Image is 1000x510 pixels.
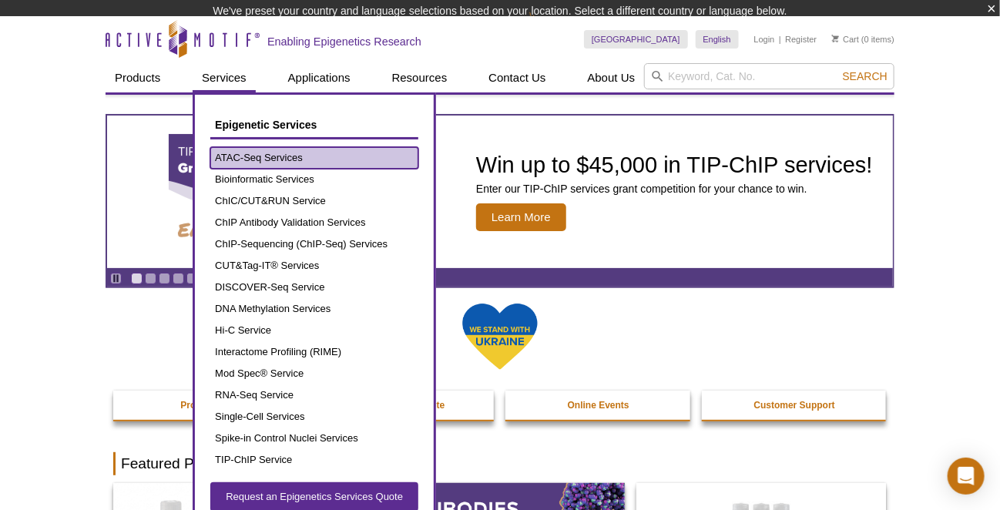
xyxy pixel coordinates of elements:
[479,63,555,92] a: Contact Us
[832,35,839,42] img: Your Cart
[173,273,184,284] a: Go to slide 4
[383,63,457,92] a: Resources
[584,30,688,49] a: [GEOGRAPHIC_DATA]
[113,391,300,420] a: Promotions
[107,116,893,268] a: TIP-ChIP Services Grant Competition Win up to $45,000 in TIP-ChIP services! Enter our TIP-ChIP se...
[505,391,692,420] a: Online Events
[279,63,360,92] a: Applications
[832,30,894,49] li: (0 items)
[180,400,232,411] strong: Promotions
[210,320,418,341] a: Hi-C Service
[838,69,892,83] button: Search
[159,273,170,284] a: Go to slide 3
[106,63,169,92] a: Products
[832,34,859,45] a: Cart
[754,400,835,411] strong: Customer Support
[210,110,418,139] a: Epigenetic Services
[754,34,775,45] a: Login
[145,273,156,284] a: Go to slide 2
[210,255,418,277] a: CUT&Tag-IT® Services
[476,203,566,231] span: Learn More
[210,406,418,428] a: Single-Cell Services
[193,63,256,92] a: Services
[210,298,418,320] a: DNA Methylation Services
[702,391,888,420] a: Customer Support
[210,233,418,255] a: ChIP-Sequencing (ChIP-Seq) Services
[267,35,421,49] h2: Enabling Epigenetics Research
[843,70,888,82] span: Search
[644,63,894,89] input: Keyword, Cat. No.
[696,30,739,49] a: English
[215,119,317,131] span: Epigenetic Services
[210,190,418,212] a: ChIC/CUT&RUN Service
[476,182,873,196] p: Enter our TIP-ChIP services grant competition for your chance to win.
[186,273,198,284] a: Go to slide 5
[210,169,418,190] a: Bioinformatic Services
[107,116,893,268] article: TIP-ChIP Services Grant Competition
[210,212,418,233] a: ChIP Antibody Validation Services
[461,302,539,371] img: We Stand With Ukraine
[210,428,418,449] a: Spike-in Control Nuclei Services
[568,400,629,411] strong: Online Events
[785,34,817,45] a: Register
[210,384,418,406] a: RNA-Seq Service
[210,341,418,363] a: Interactome Profiling (RIME)
[210,363,418,384] a: Mod Spec® Service
[210,277,418,298] a: DISCOVER-Seq Service
[113,452,887,475] h2: Featured Products
[169,134,400,250] img: TIP-ChIP Services Grant Competition
[131,273,143,284] a: Go to slide 1
[476,153,873,176] h2: Win up to $45,000 in TIP-ChIP services!
[579,63,645,92] a: About Us
[529,12,570,48] img: Change Here
[110,273,122,284] a: Toggle autoplay
[210,449,418,471] a: TIP-ChIP Service
[210,147,418,169] a: ATAC-Seq Services
[779,30,781,49] li: |
[948,458,985,495] div: Open Intercom Messenger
